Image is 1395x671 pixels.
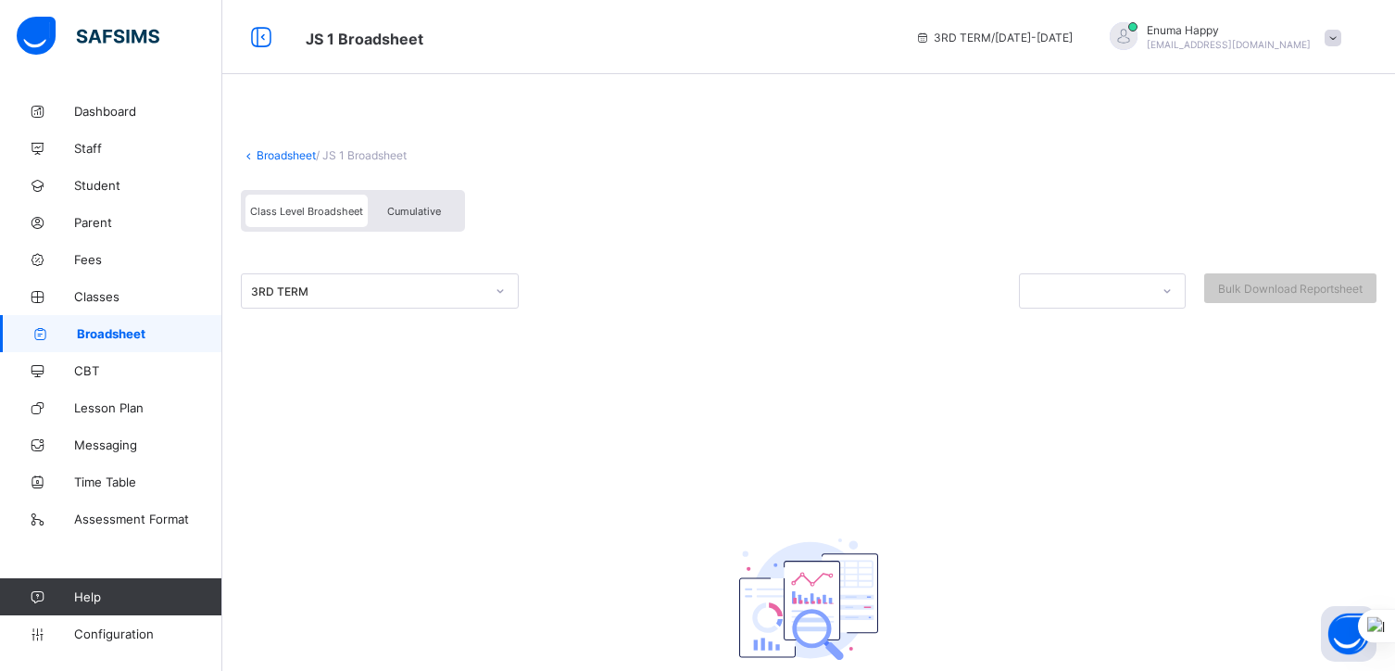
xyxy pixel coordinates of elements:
[74,437,222,452] span: Messaging
[74,178,222,193] span: Student
[74,363,222,378] span: CBT
[1321,606,1376,662] button: Open asap
[74,400,222,415] span: Lesson Plan
[74,475,222,489] span: Time Table
[250,205,363,218] span: Class Level Broadsheet
[739,538,878,661] img: classEmptyState.7d4ec5dc6d57f4e1adfd249b62c1c528.svg
[1218,282,1363,296] span: Bulk Download Reportsheet
[306,30,423,48] span: Class Arm Broadsheet
[74,289,222,304] span: Classes
[915,31,1073,44] span: session/term information
[74,589,221,604] span: Help
[316,148,407,162] span: / JS 1 Broadsheet
[74,104,222,119] span: Dashboard
[17,17,159,56] img: safsims
[74,141,222,156] span: Staff
[74,512,222,526] span: Assessment Format
[77,326,222,341] span: Broadsheet
[251,285,484,298] div: 3RD TERM
[74,252,222,267] span: Fees
[74,215,222,230] span: Parent
[74,627,221,641] span: Configuration
[257,148,316,162] a: Broadsheet
[1147,23,1311,37] span: Enuma Happy
[387,205,441,218] span: Cumulative
[1147,39,1311,50] span: [EMAIL_ADDRESS][DOMAIN_NAME]
[1091,22,1351,53] div: EnumaHappy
